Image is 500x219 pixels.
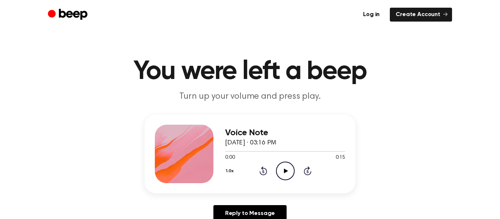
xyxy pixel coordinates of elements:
span: [DATE] · 03:16 PM [225,140,276,146]
p: Turn up your volume and press play. [109,91,391,103]
a: Log in [357,8,385,22]
span: 0:00 [225,154,235,162]
button: 1.0x [225,165,236,177]
h1: You were left a beep [63,58,437,85]
a: Beep [48,8,89,22]
h3: Voice Note [225,128,345,138]
span: 0:15 [336,154,345,162]
a: Create Account [390,8,452,22]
